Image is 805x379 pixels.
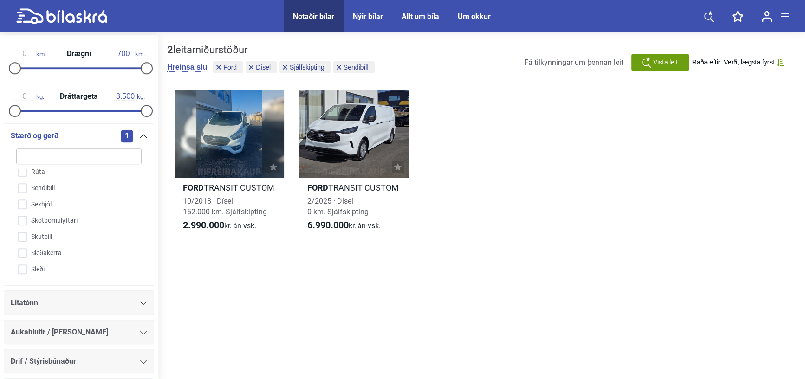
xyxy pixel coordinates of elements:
[293,12,334,21] a: Notaðir bílar
[167,63,207,72] button: Hreinsa síu
[183,183,204,193] b: Ford
[11,296,38,309] span: Litatónn
[112,50,145,58] span: km.
[307,220,381,231] span: kr.
[458,12,491,21] a: Um okkur
[13,50,46,58] span: km.
[333,61,375,73] button: Sendibíll
[299,182,409,193] h2: TRANSIT CUSTOM
[344,64,369,71] span: Sendibíll
[762,11,772,22] img: user-login.svg
[307,183,328,193] b: Ford
[213,61,243,73] button: Ford
[307,197,369,216] span: 2/2025 · Dísel 0 km. Sjálfskipting
[353,12,383,21] a: Nýir bílar
[524,58,623,67] span: Fá tilkynningar um þennan leit
[114,92,145,101] span: kg.
[692,58,774,66] span: Raða eftir: Verð, lægsta fyrst
[13,92,44,101] span: kg.
[11,129,58,142] span: Stærð og gerð
[175,182,284,193] h2: TRANSIT CUSTOM
[11,355,76,368] span: Drif / Stýrisbúnaður
[167,44,377,56] div: leitarniðurstöður
[183,220,256,231] span: kr.
[11,326,108,339] span: Aukahlutir / [PERSON_NAME]
[183,219,224,231] b: 2.990.000
[290,64,325,71] span: Sjálfskipting
[183,197,267,216] span: 10/2018 · Dísel 152.000 km. Sjálfskipting
[58,93,100,100] span: Dráttargeta
[246,61,277,73] button: Dísel
[175,90,284,239] a: FordTRANSIT CUSTOM10/2018 · Dísel152.000 km. Sjálfskipting2.990.000kr.
[223,64,237,71] span: Ford
[256,64,271,71] span: Dísel
[307,219,349,231] b: 6.990.000
[653,58,678,67] span: Vista leit
[692,58,784,66] button: Raða eftir: Verð, lægsta fyrst
[65,50,93,58] span: Drægni
[279,61,331,73] button: Sjálfskipting
[121,130,133,142] span: 1
[167,44,173,56] b: 2
[402,12,439,21] a: Allt um bíla
[299,90,409,239] a: FordTRANSIT CUSTOM2/2025 · Dísel0 km. Sjálfskipting6.990.000kr.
